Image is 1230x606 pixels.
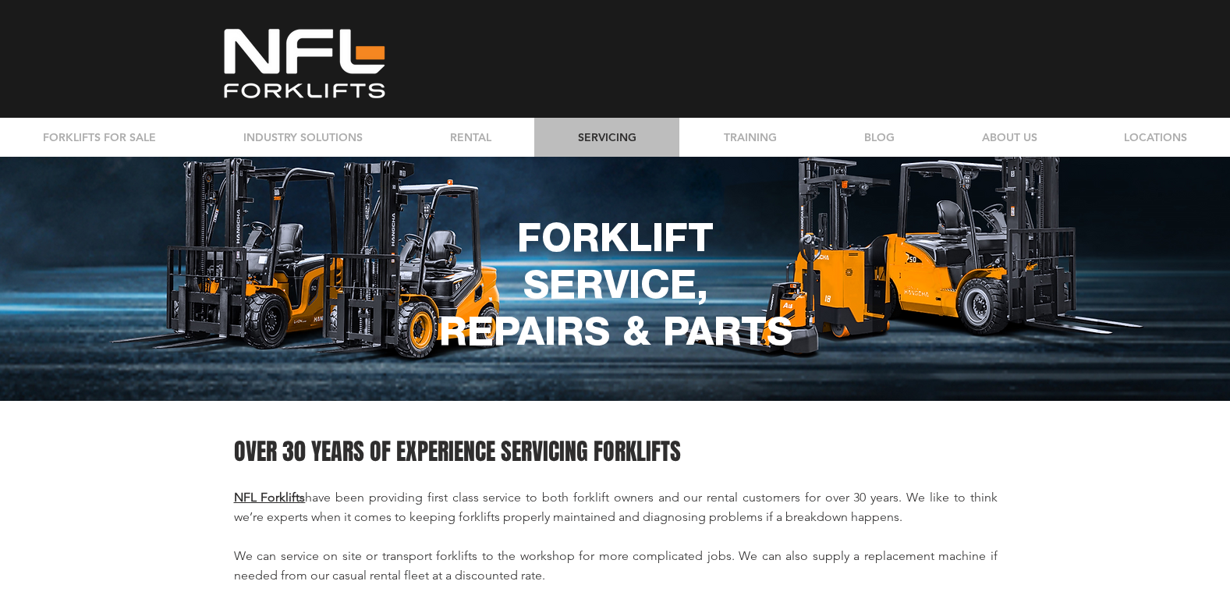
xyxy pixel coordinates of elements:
[35,118,164,157] p: FORKLIFTS FOR SALE
[1116,118,1195,157] p: LOCATIONS
[1080,118,1230,157] div: LOCATIONS
[234,548,998,583] span: We can service on site or transport forklifts to the workshop for more complicated jobs. We can a...
[234,434,681,469] span: OVER 30 YEARS OF EXPERIENCE SERVICING FORKLIFTS
[234,490,998,524] span: have been providing first class service to both forklift owners and our rental customers for over...
[570,118,644,157] p: SERVICING
[938,118,1080,157] div: ABOUT US
[856,118,902,157] p: BLOG
[236,118,370,157] p: INDUSTRY SOLUTIONS
[199,118,406,157] a: INDUSTRY SOLUTIONS
[215,25,394,101] img: NFL White_LG clearcut.png
[820,118,938,157] a: BLOG
[716,118,785,157] p: TRAINING
[234,490,306,505] a: NFL Forklifts
[442,118,499,157] p: RENTAL
[406,118,534,157] a: RENTAL
[439,214,792,354] span: FORKLIFT SERVICE, REPAIRS & PARTS
[974,118,1045,157] p: ABOUT US
[679,118,820,157] a: TRAINING
[534,118,679,157] a: SERVICING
